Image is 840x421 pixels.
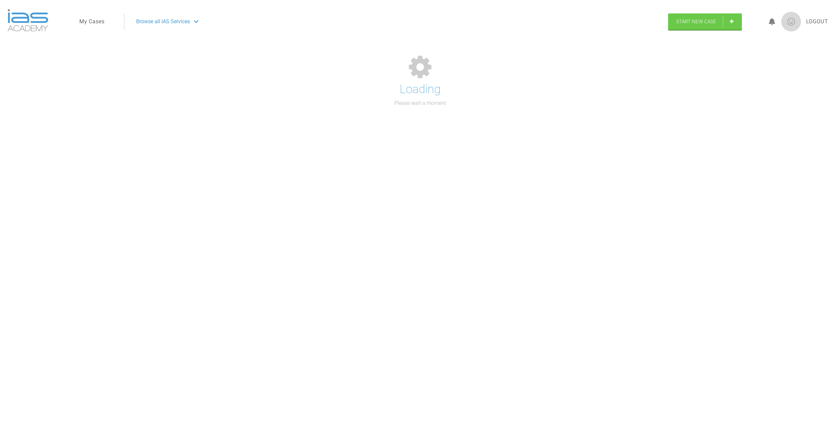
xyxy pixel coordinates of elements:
[8,9,48,31] img: logo-light.3e3ef733.png
[394,99,446,107] p: Please wait a moment
[676,19,716,25] span: Start New Case
[781,12,801,31] img: profile.png
[136,17,190,26] span: Browse all IAS Services
[806,17,828,26] a: Logout
[668,13,742,30] a: Start New Case
[400,80,441,99] h1: Loading
[79,17,105,26] a: My Cases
